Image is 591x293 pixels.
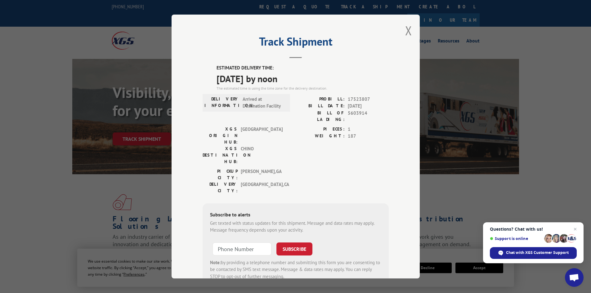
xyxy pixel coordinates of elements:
[296,133,345,140] label: WEIGHT:
[217,86,389,91] div: The estimated time is using the time zone for the delivery destination.
[296,126,345,133] label: PIECES:
[348,96,389,103] span: 17523807
[276,242,312,255] button: SUBSCRIBE
[217,72,389,86] span: [DATE] by noon
[490,227,577,232] span: Questions? Chat with us!
[506,250,569,255] span: Chat with XGS Customer Support
[243,96,284,110] span: Arrived at Destination Facility
[217,64,389,72] label: ESTIMATED DELIVERY TIME:
[210,259,381,280] div: by providing a telephone number and submitting this form you are consenting to be contacted by SM...
[210,220,381,234] div: Get texted with status updates for this shipment. Message and data rates may apply. Message frequ...
[213,242,271,255] input: Phone Number
[296,103,345,110] label: BILL DATE:
[241,168,283,181] span: [PERSON_NAME] , GA
[296,96,345,103] label: PROBILL:
[490,247,577,259] div: Chat with XGS Customer Support
[204,96,240,110] label: DELIVERY INFORMATION:
[296,110,345,123] label: BILL OF LADING:
[348,133,389,140] span: 187
[348,110,389,123] span: 5603914
[565,268,584,287] div: Open chat
[210,260,221,265] strong: Note:
[348,126,389,133] span: 1
[203,126,238,145] label: XGS ORIGIN HUB:
[571,225,579,233] span: Close chat
[241,126,283,145] span: [GEOGRAPHIC_DATA]
[203,145,238,165] label: XGS DESTINATION HUB:
[203,181,238,194] label: DELIVERY CITY:
[490,236,542,241] span: Support is online
[348,103,389,110] span: [DATE]
[210,211,381,220] div: Subscribe to alerts
[203,37,389,49] h2: Track Shipment
[241,181,283,194] span: [GEOGRAPHIC_DATA] , CA
[241,145,283,165] span: CHINO
[203,168,238,181] label: PICKUP CITY:
[405,22,412,39] button: Close modal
